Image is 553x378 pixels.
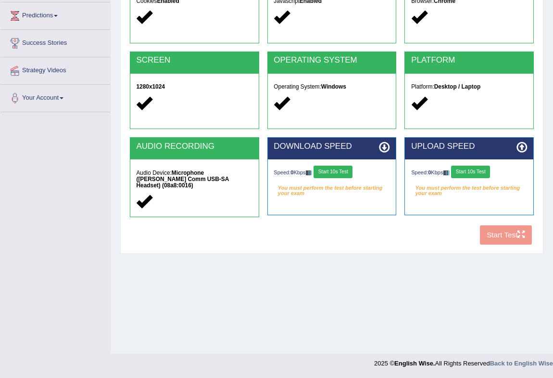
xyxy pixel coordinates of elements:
[274,182,390,195] em: You must perform the test before starting your exam
[321,83,346,90] strong: Windows
[411,182,527,195] em: You must perform the test before starting your exam
[274,84,390,90] h5: Operating System:
[394,360,435,367] strong: English Wise.
[274,56,390,65] h2: OPERATING SYSTEM
[0,57,110,81] a: Strategy Videos
[0,85,110,109] a: Your Account
[136,83,165,90] strong: 1280x1024
[411,142,527,151] h2: UPLOAD SPEED
[411,166,527,180] div: Speed: Kbps
[451,166,490,178] button: Start 10s Test
[411,56,527,65] h2: PLATFORM
[136,56,252,65] h2: SCREEN
[314,166,352,178] button: Start 10s Test
[306,170,313,175] img: ajax-loader-fb-connection.gif
[136,170,252,189] h5: Audio Device:
[274,142,390,151] h2: DOWNLOAD SPEED
[374,354,553,368] div: 2025 © All Rights Reserved
[136,169,228,189] strong: Microphone ([PERSON_NAME] Comm USB-SA Headset) (08a8:0016)
[428,169,431,175] strong: 0
[290,169,293,175] strong: 0
[0,30,110,54] a: Success Stories
[434,83,480,90] strong: Desktop / Laptop
[274,166,390,180] div: Speed: Kbps
[0,2,110,26] a: Predictions
[490,360,553,367] a: Back to English Wise
[411,84,527,90] h5: Platform:
[443,170,450,175] img: ajax-loader-fb-connection.gif
[136,142,252,151] h2: AUDIO RECORDING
